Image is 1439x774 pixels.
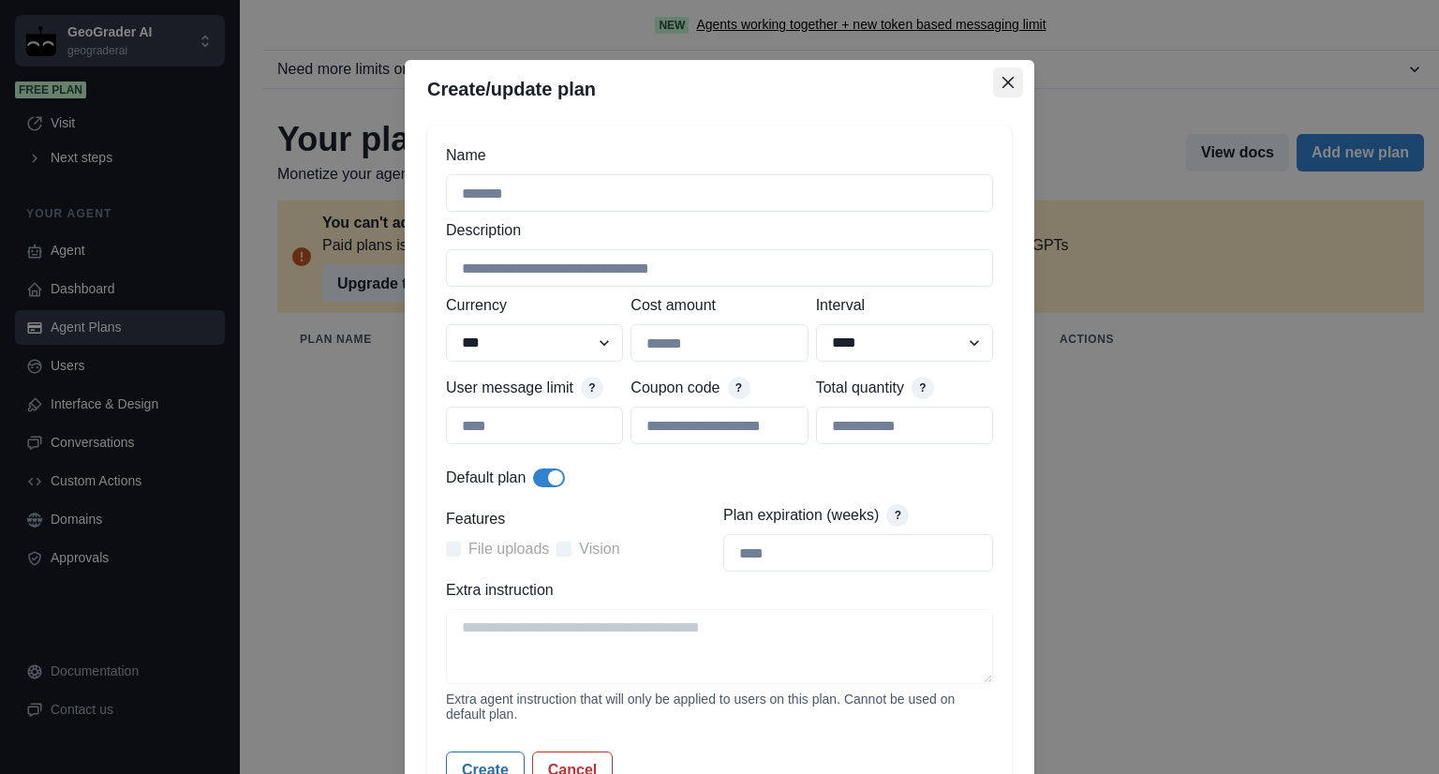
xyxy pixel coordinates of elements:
[993,67,1023,97] button: Close
[816,377,904,399] label: Total quantity
[468,538,549,560] span: File uploads
[630,377,719,399] label: Coupon code
[446,467,526,489] p: Default plan
[446,692,993,722] div: Extra agent instruction that will only be applied to users on this plan. Cannot be used on defaul...
[630,294,796,317] label: Cost amount
[912,377,934,399] button: ?
[446,377,573,399] label: User message limit
[581,377,603,399] button: ?
[446,294,612,317] label: Currency
[446,144,982,167] label: Name
[579,538,619,560] span: Vision
[446,579,982,602] label: Extra instruction
[816,294,982,317] label: Interval
[723,504,879,527] label: Plan expiration (weeks)
[446,219,982,242] label: Description
[886,504,909,527] button: ?
[405,60,1034,118] header: Create/update plan
[728,377,750,399] button: ?
[446,508,705,530] label: Features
